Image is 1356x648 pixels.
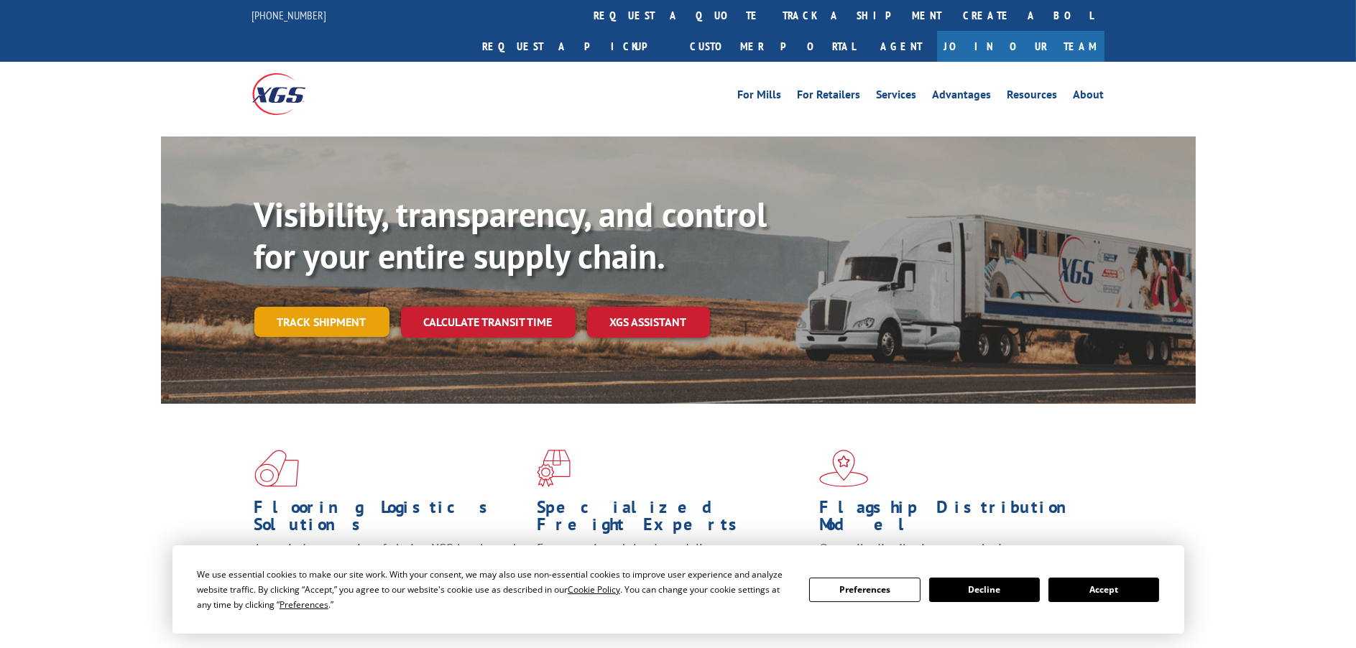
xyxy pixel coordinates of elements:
[798,89,861,105] a: For Retailers
[867,31,937,62] a: Agent
[1048,578,1159,602] button: Accept
[472,31,680,62] a: Request a pickup
[1007,89,1058,105] a: Resources
[877,89,917,105] a: Services
[819,540,1084,574] span: Our agile distribution network gives you nationwide inventory management on demand.
[819,450,869,487] img: xgs-icon-flagship-distribution-model-red
[537,450,571,487] img: xgs-icon-focused-on-flooring-red
[933,89,992,105] a: Advantages
[252,8,327,22] a: [PHONE_NUMBER]
[929,578,1040,602] button: Decline
[401,307,576,338] a: Calculate transit time
[254,192,767,278] b: Visibility, transparency, and control for your entire supply chain.
[819,499,1091,540] h1: Flagship Distribution Model
[1074,89,1104,105] a: About
[537,499,808,540] h1: Specialized Freight Experts
[537,540,808,604] p: From overlength loads to delicate cargo, our experienced staff knows the best way to move your fr...
[254,307,389,337] a: Track shipment
[254,540,525,591] span: As an industry carrier of choice, XGS has brought innovation and dedication to flooring logistics...
[254,499,526,540] h1: Flooring Logistics Solutions
[738,89,782,105] a: For Mills
[587,307,710,338] a: XGS ASSISTANT
[937,31,1104,62] a: Join Our Team
[280,598,328,611] span: Preferences
[809,578,920,602] button: Preferences
[172,545,1184,634] div: Cookie Consent Prompt
[680,31,867,62] a: Customer Portal
[254,450,299,487] img: xgs-icon-total-supply-chain-intelligence-red
[197,567,792,612] div: We use essential cookies to make our site work. With your consent, we may also use non-essential ...
[568,583,620,596] span: Cookie Policy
